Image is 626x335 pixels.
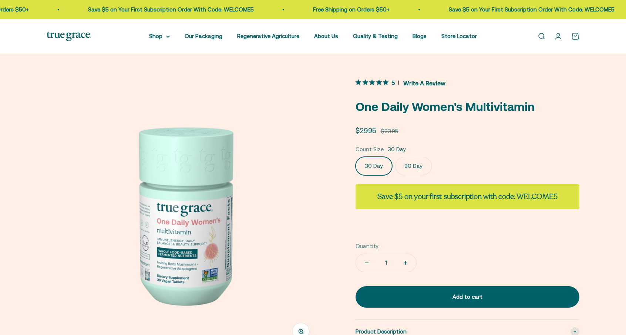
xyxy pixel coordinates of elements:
[370,292,565,301] div: Add to cart
[356,125,376,136] sale-price: $29.95
[256,6,333,13] a: Free Shipping on Orders $50+
[395,254,416,272] button: Increase quantity
[441,33,477,39] a: Store Locator
[377,192,557,202] strong: Save $5 on your first subscription with code: WELCOME5
[388,145,406,154] span: 30 Day
[391,78,395,86] span: 5
[356,242,380,251] label: Quantity:
[356,77,445,88] button: 5 out 5 stars rating in total 4 reviews. Jump to reviews.
[31,5,197,14] p: Save $5 on Your First Subscription Order With Code: WELCOME5
[381,127,398,136] compare-at-price: $33.95
[413,33,427,39] a: Blogs
[392,5,558,14] p: Save $5 on Your First Subscription Order With Code: WELCOME5
[403,77,445,88] span: Write A Review
[314,33,338,39] a: About Us
[149,32,170,41] summary: Shop
[353,33,398,39] a: Quality & Testing
[356,254,377,272] button: Decrease quantity
[237,33,299,39] a: Regenerative Agriculture
[356,286,579,308] button: Add to cart
[185,33,222,39] a: Our Packaging
[356,97,579,116] p: One Daily Women's Multivitamin
[356,145,385,154] legend: Count Size:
